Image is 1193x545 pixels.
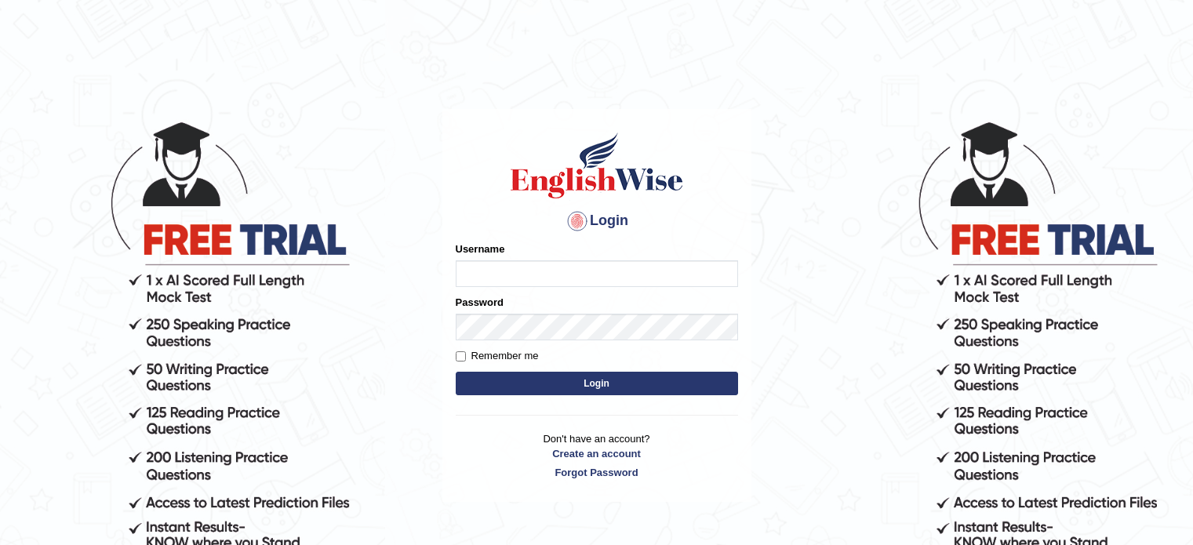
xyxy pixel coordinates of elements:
label: Remember me [456,348,539,364]
button: Login [456,372,738,395]
input: Remember me [456,351,466,362]
h4: Login [456,209,738,234]
label: Username [456,242,505,256]
a: Create an account [456,446,738,461]
p: Don't have an account? [456,431,738,480]
label: Password [456,295,504,310]
a: Forgot Password [456,465,738,480]
img: Logo of English Wise sign in for intelligent practice with AI [507,130,686,201]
